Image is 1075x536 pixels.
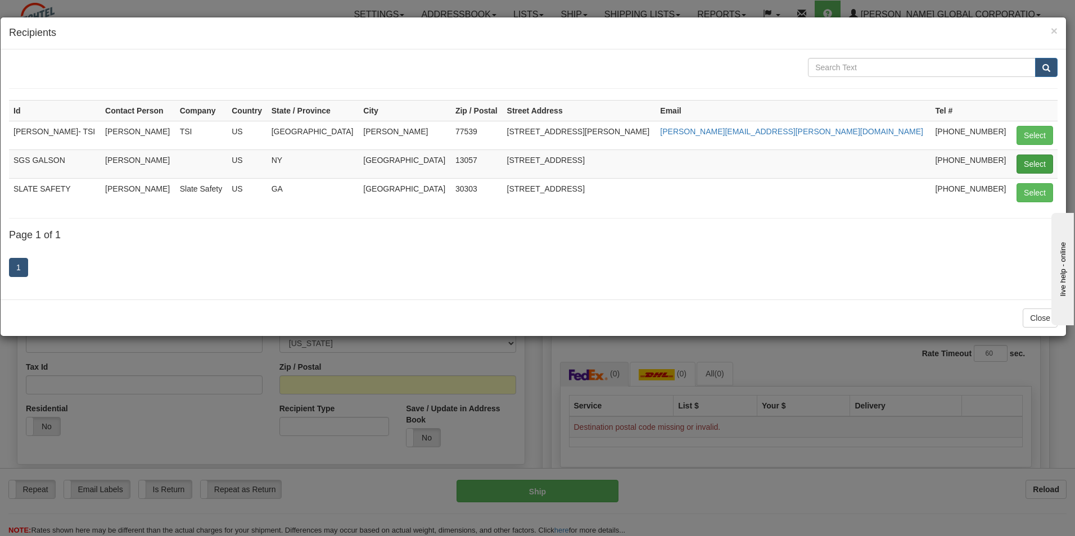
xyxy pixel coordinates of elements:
[267,121,359,149] td: [GEOGRAPHIC_DATA]
[175,121,228,149] td: TSI
[101,149,175,178] td: [PERSON_NAME]
[9,230,1058,241] h4: Page 1 of 1
[101,178,175,207] td: [PERSON_NAME]
[503,178,656,207] td: [STREET_ADDRESS]
[931,121,1011,149] td: [PHONE_NUMBER]
[1017,155,1053,174] button: Select
[503,149,656,178] td: [STREET_ADDRESS]
[1023,308,1058,328] button: Close
[9,121,101,149] td: [PERSON_NAME]- TSI
[1049,211,1074,325] iframe: chat widget
[931,149,1011,178] td: [PHONE_NUMBER]
[227,121,267,149] td: US
[359,149,451,178] td: [GEOGRAPHIC_DATA]
[9,178,101,207] td: SLATE SAFETY
[267,178,359,207] td: GA
[1017,126,1053,145] button: Select
[1051,24,1058,37] span: ×
[9,258,28,277] a: 1
[9,149,101,178] td: SGS GALSON
[656,100,931,121] th: Email
[267,149,359,178] td: NY
[503,100,656,121] th: Street Address
[175,100,228,121] th: Company
[808,58,1036,77] input: Search Text
[1017,183,1053,202] button: Select
[267,100,359,121] th: State / Province
[931,100,1011,121] th: Tel #
[227,149,267,178] td: US
[503,121,656,149] td: [STREET_ADDRESS][PERSON_NAME]
[451,149,503,178] td: 13057
[359,178,451,207] td: [GEOGRAPHIC_DATA]
[101,100,175,121] th: Contact Person
[451,100,503,121] th: Zip / Postal
[451,178,503,207] td: 30303
[451,121,503,149] td: 77539
[9,26,1058,40] h4: Recipients
[660,127,923,136] a: [PERSON_NAME][EMAIL_ADDRESS][PERSON_NAME][DOMAIN_NAME]
[359,100,451,121] th: City
[227,100,267,121] th: Country
[8,10,104,18] div: live help - online
[1051,25,1058,37] button: Close
[9,100,101,121] th: Id
[931,178,1011,207] td: [PHONE_NUMBER]
[359,121,451,149] td: [PERSON_NAME]
[227,178,267,207] td: US
[101,121,175,149] td: [PERSON_NAME]
[175,178,228,207] td: Slate Safety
